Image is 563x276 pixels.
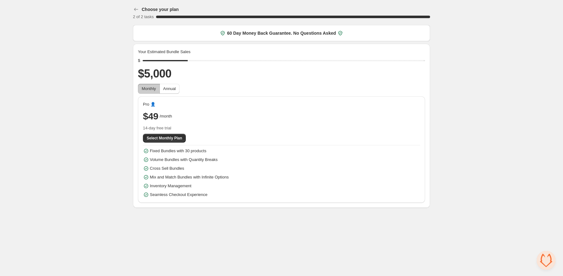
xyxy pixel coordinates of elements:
span: Select Monthly Plan [147,136,182,141]
span: Cross Sell Bundles [150,165,184,172]
span: 14-day free trial [143,125,420,131]
span: Fixed Bundles with 30 products [150,148,206,154]
span: Mix and Match Bundles with Infinite Options [150,174,229,180]
span: Inventory Management [150,183,191,189]
button: Annual [160,84,180,94]
span: Your Estimated Bundle Sales [138,49,190,55]
span: Monthly [142,86,156,91]
div: $ [138,58,140,64]
a: 开放式聊天 [537,251,555,270]
h2: $5,000 [138,66,425,81]
span: Volume Bundles with Quantity Breaks [150,157,218,163]
button: Monthly [138,84,160,94]
h3: Choose your plan [142,6,179,13]
span: Pro 👤 [143,101,155,108]
span: Seamless Checkout Experience [150,192,207,198]
span: 2 of 2 tasks [133,14,154,19]
span: $49 [143,110,158,123]
span: Annual [163,86,176,91]
button: Select Monthly Plan [143,134,186,143]
span: /month [160,113,172,119]
span: 60 Day Money Back Guarantee. No Questions Asked [227,30,336,36]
